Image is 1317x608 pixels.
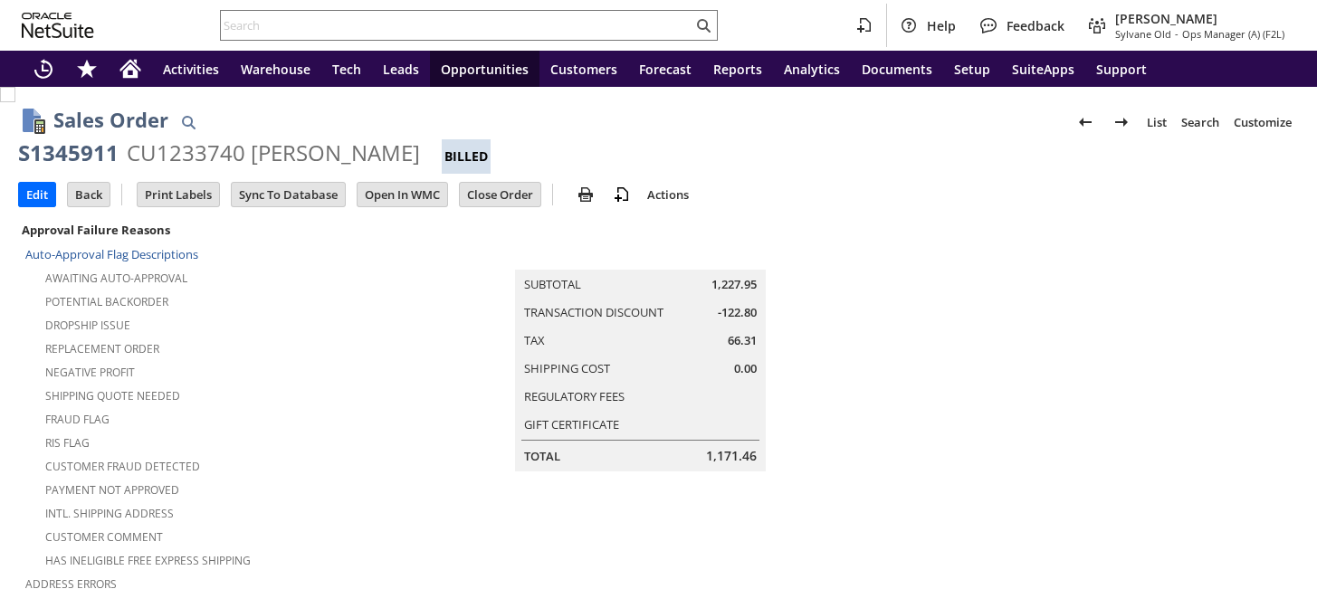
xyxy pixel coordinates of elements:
span: Customers [550,61,617,78]
a: Potential Backorder [45,294,168,309]
a: Recent Records [22,51,65,87]
a: Customers [539,51,628,87]
img: print.svg [575,184,596,205]
span: Sylvane Old [1115,27,1171,41]
span: Warehouse [241,61,310,78]
a: Negative Profit [45,365,135,380]
a: Setup [943,51,1001,87]
a: Documents [851,51,943,87]
a: Warehouse [230,51,321,87]
input: Search [221,14,692,36]
a: Replacement Order [45,341,159,356]
span: -122.80 [718,304,757,321]
a: Dropship Issue [45,318,130,333]
span: 0.00 [734,360,757,377]
span: Tech [332,61,361,78]
h1: Sales Order [53,105,168,135]
span: Support [1096,61,1147,78]
a: Subtotal [524,276,581,292]
caption: Summary [515,241,766,270]
a: Customer Comment [45,529,163,545]
a: Search [1174,108,1226,137]
img: Quick Find [177,111,199,133]
span: 66.31 [728,332,757,349]
span: Documents [862,61,932,78]
a: Has Ineligible Free Express Shipping [45,553,251,568]
input: Open In WMC [358,183,447,206]
a: Transaction Discount [524,304,663,320]
span: Analytics [784,61,840,78]
svg: Shortcuts [76,58,98,80]
a: Tax [524,332,545,348]
a: Customize [1226,108,1299,137]
a: Auto-Approval Flag Descriptions [25,246,198,262]
span: Activities [163,61,219,78]
a: Fraud Flag [45,412,110,427]
div: Approval Failure Reasons [18,218,412,242]
span: 1,171.46 [706,447,757,465]
div: S1345911 [18,138,119,167]
span: 1,227.95 [711,276,757,293]
input: Close Order [460,183,540,206]
span: Help [927,17,956,34]
a: Leads [372,51,430,87]
a: Intl. Shipping Address [45,506,174,521]
span: Setup [954,61,990,78]
a: Gift Certificate [524,416,619,432]
a: Support [1085,51,1158,87]
img: Previous [1074,111,1096,133]
a: Customer Fraud Detected [45,459,200,474]
img: Next [1111,111,1132,133]
a: RIS flag [45,435,90,451]
span: Reports [713,61,762,78]
span: Leads [383,61,419,78]
a: Actions [640,186,696,203]
a: Tech [321,51,372,87]
a: Analytics [773,51,851,87]
a: Payment not approved [45,482,179,498]
span: [PERSON_NAME] [1115,10,1284,27]
span: - [1175,27,1179,41]
input: Sync To Database [232,183,345,206]
svg: Recent Records [33,58,54,80]
a: Total [524,448,560,464]
img: add-record.svg [611,184,633,205]
div: CU1233740 [PERSON_NAME] [127,138,420,167]
a: Reports [702,51,773,87]
svg: logo [22,13,94,38]
span: Ops Manager (A) (F2L) [1182,27,1284,41]
span: Opportunities [441,61,529,78]
a: List [1140,108,1174,137]
a: Home [109,51,152,87]
a: Activities [152,51,230,87]
a: Awaiting Auto-Approval [45,271,187,286]
span: Forecast [639,61,692,78]
input: Edit [19,183,55,206]
a: Regulatory Fees [524,388,625,404]
a: Forecast [628,51,702,87]
input: Print Labels [138,183,219,206]
a: Shipping Cost [524,360,610,376]
div: Billed [442,139,491,174]
svg: Home [119,58,141,80]
a: Opportunities [430,51,539,87]
span: Feedback [1007,17,1064,34]
a: SuiteApps [1001,51,1085,87]
span: SuiteApps [1012,61,1074,78]
a: Address Errors [25,576,117,592]
a: Shipping Quote Needed [45,388,180,404]
div: Shortcuts [65,51,109,87]
input: Back [68,183,110,206]
svg: Search [692,14,714,36]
